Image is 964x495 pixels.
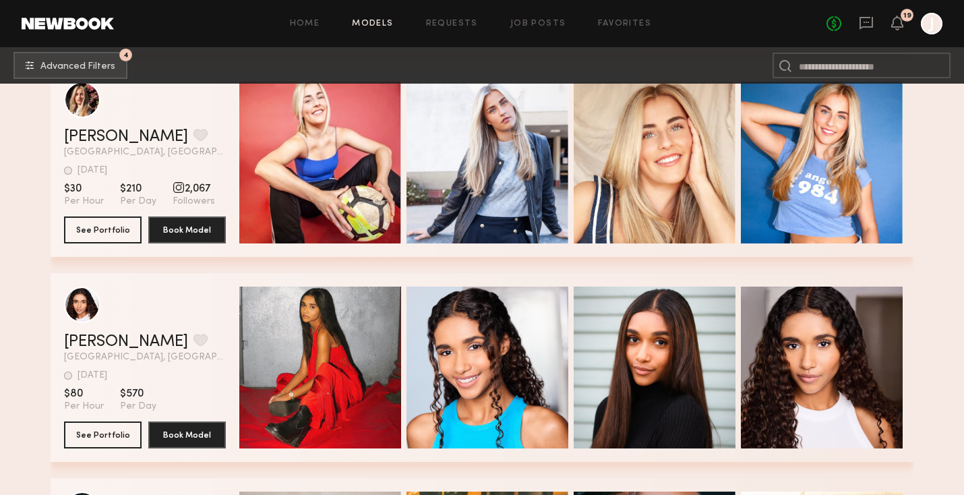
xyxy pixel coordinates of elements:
[120,387,156,401] span: $570
[795,158,876,170] span: Quick Preview
[510,20,566,28] a: Job Posts
[795,363,876,375] span: Quick Preview
[120,182,156,196] span: $210
[40,62,115,71] span: Advanced Filters
[64,421,142,448] button: See Portfolio
[78,166,107,175] div: [DATE]
[598,20,651,28] a: Favorites
[461,363,542,375] span: Quick Preview
[628,158,709,170] span: Quick Preview
[13,52,127,79] button: 4Advanced Filters
[290,20,320,28] a: Home
[921,13,942,34] a: J
[64,129,188,145] a: [PERSON_NAME]
[461,158,542,170] span: Quick Preview
[123,52,129,58] span: 4
[294,363,375,375] span: Quick Preview
[64,148,226,157] span: [GEOGRAPHIC_DATA], [GEOGRAPHIC_DATA]
[64,334,188,350] a: [PERSON_NAME]
[64,353,226,362] span: [GEOGRAPHIC_DATA], [GEOGRAPHIC_DATA]
[78,371,107,380] div: [DATE]
[294,158,375,170] span: Quick Preview
[148,216,226,243] button: Book Model
[173,182,215,196] span: 2,067
[426,20,478,28] a: Requests
[173,196,215,208] span: Followers
[64,182,104,196] span: $30
[352,20,393,28] a: Models
[903,12,911,20] div: 19
[64,196,104,208] span: Per Hour
[64,216,142,243] button: See Portfolio
[628,363,709,375] span: Quick Preview
[64,401,104,413] span: Per Hour
[120,401,156,413] span: Per Day
[148,421,226,448] button: Book Model
[120,196,156,208] span: Per Day
[64,387,104,401] span: $80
